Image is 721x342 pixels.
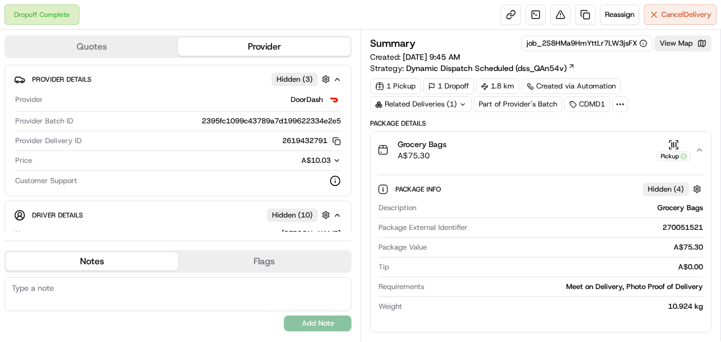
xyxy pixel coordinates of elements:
[23,163,86,174] span: Knowledge Base
[371,168,711,332] div: Grocery BagsA$75.30Pickup
[407,301,703,312] div: 10.924 kg
[406,63,567,74] span: Dynamic Dispatch Scheduled (dss_QAn54v)
[15,229,35,239] span: Name
[282,136,341,146] button: 2619432791
[32,211,83,220] span: Driver Details
[643,182,704,196] button: Hidden (4)
[371,132,711,168] button: Grocery BagsA$75.30Pickup
[527,38,647,48] button: job_2S8HMa9HmYttLr7LW3jsFX
[379,262,389,272] span: Tip
[11,11,34,33] img: Nash
[242,156,341,166] button: A$10.03
[15,136,82,146] span: Provider Delivery ID
[655,35,711,51] button: View Map
[472,223,703,233] div: 270051521
[7,158,91,179] a: 📗Knowledge Base
[178,38,350,56] button: Provider
[379,282,424,292] span: Requirements
[600,5,639,25] button: Reassign
[272,72,333,86] button: Hidden (3)
[6,38,178,56] button: Quotes
[11,45,205,63] p: Welcome 👋
[327,93,341,106] img: doordash_logo_v2.png
[370,38,416,48] h3: Summary
[178,252,350,270] button: Flags
[395,185,443,194] span: Package Info
[192,110,205,124] button: Start new chat
[370,51,460,63] span: Created:
[403,52,460,62] span: [DATE] 9:45 AM
[370,78,421,94] div: 1 Pickup
[423,78,474,94] div: 1 Dropoff
[91,158,185,179] a: 💻API Documentation
[398,139,447,150] span: Grocery Bags
[32,75,91,84] span: Provider Details
[14,206,342,224] button: Driver DetailsHidden (10)
[29,72,203,84] input: Got a question? Start typing here...
[6,252,178,270] button: Notes
[522,78,621,94] a: Created via Automation
[661,10,711,20] span: Cancel Delivery
[15,176,77,186] span: Customer Support
[394,262,703,272] div: A$0.00
[112,190,136,199] span: Pylon
[406,63,575,74] a: Dynamic Dispatch Scheduled (dss_QAn54v)
[379,242,427,252] span: Package Value
[11,164,20,173] div: 📗
[657,139,691,161] button: Pickup
[15,95,43,105] span: Provider
[14,70,342,88] button: Provider DetailsHidden (3)
[370,63,575,74] div: Strategy:
[657,152,691,161] div: Pickup
[421,203,703,213] div: Grocery Bags
[379,223,468,233] span: Package External Identifier
[79,190,136,199] a: Powered byPylon
[38,107,185,118] div: Start new chat
[291,95,323,105] span: DoorDash
[301,156,331,165] span: A$10.03
[11,107,32,127] img: 1736555255976-a54dd68f-1ca7-489b-9aae-adbdc363a1c4
[564,96,610,112] div: CDMD1
[379,301,402,312] span: Weight
[644,5,716,25] button: CancelDelivery
[648,184,684,194] span: Hidden ( 4 )
[370,96,471,112] div: Related Deliveries (1)
[202,116,341,126] span: 2395fc1099c43789a7d199622334e2e5
[15,116,73,126] span: Provider Batch ID
[429,282,703,292] div: Meet on Delivery, Photo Proof of Delivery
[39,229,341,239] div: [PERSON_NAME]
[15,156,32,166] span: Price
[476,78,519,94] div: 1.8 km
[398,150,447,161] span: A$75.30
[38,118,143,127] div: We're available if you need us!
[370,119,711,128] div: Package Details
[605,10,634,20] span: Reassign
[106,163,181,174] span: API Documentation
[277,74,313,85] span: Hidden ( 3 )
[95,164,104,173] div: 💻
[272,210,313,220] span: Hidden ( 10 )
[267,208,333,222] button: Hidden (10)
[379,203,416,213] span: Description
[431,242,703,252] div: A$75.30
